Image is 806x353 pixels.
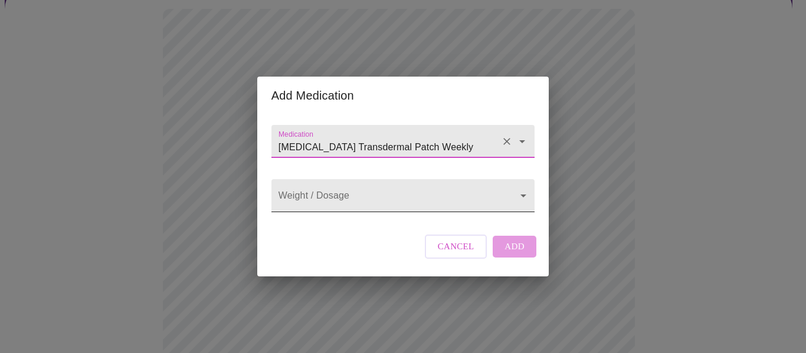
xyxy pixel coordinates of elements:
[438,239,474,254] span: Cancel
[425,235,487,258] button: Cancel
[499,133,515,150] button: Clear
[514,133,530,150] button: Open
[271,179,535,212] div: ​
[271,86,535,105] h2: Add Medication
